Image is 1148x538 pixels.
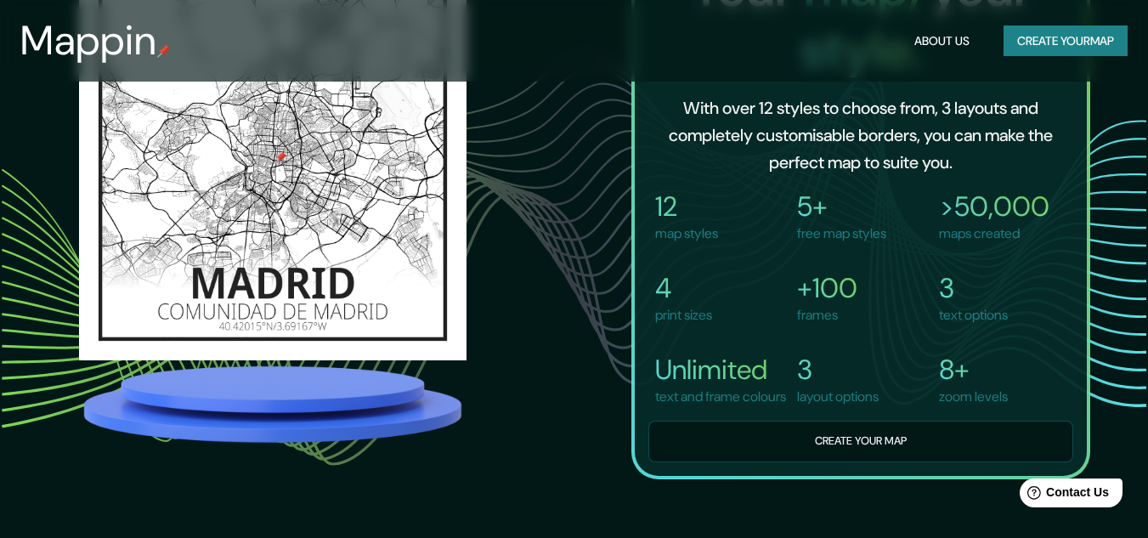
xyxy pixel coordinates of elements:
[20,17,157,65] h3: Mappin
[655,190,718,224] h4: 12
[797,305,857,326] p: frames
[655,387,786,407] p: text and frame colours
[939,190,1049,224] h4: >50,000
[648,421,1073,462] button: Create your map
[157,44,171,58] img: mappin-pin
[939,353,1008,387] h4: 8+
[655,271,712,305] h4: 4
[939,387,1008,407] p: zoom levels
[797,387,879,407] p: layout options
[797,224,886,244] p: free map styles
[79,361,467,447] img: platform.png
[997,472,1129,519] iframe: Help widget launcher
[908,25,976,57] button: About Us
[797,190,886,224] h4: 5+
[655,305,712,326] p: print sizes
[1004,25,1128,57] button: Create yourmap
[797,271,857,305] h4: +100
[939,224,1049,244] p: maps created
[939,305,1008,326] p: text options
[662,94,1060,176] h6: With over 12 styles to choose from, 3 layouts and completely customisable borders, you can make t...
[797,353,879,387] h4: 3
[939,271,1008,305] h4: 3
[655,224,718,244] p: map styles
[655,353,786,387] h4: Unlimited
